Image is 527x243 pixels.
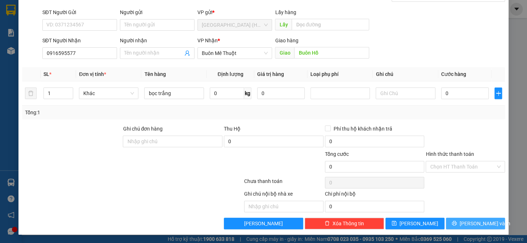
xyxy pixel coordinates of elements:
span: Thu Hộ [224,126,241,132]
span: VP Nhận [197,38,218,43]
div: VP gửi [197,8,272,16]
span: Khác [83,88,134,99]
span: Đơn vị tính [79,71,106,77]
span: [PERSON_NAME] và In [460,219,510,227]
span: user-add [184,50,190,56]
input: 0 [257,88,305,99]
span: Cước hàng [441,71,466,77]
input: VD: Bàn, Ghế [144,88,204,99]
div: SĐT Người Gửi [42,8,117,16]
span: [PERSON_NAME] [244,219,283,227]
span: kg [244,88,251,99]
button: plus [494,88,502,99]
div: Tổng: 1 [25,108,204,116]
div: SĐT Người Nhận [42,37,117,44]
span: SL [43,71,49,77]
span: Buôn Mê Thuột [202,48,268,59]
span: Lấy hàng [275,9,296,15]
span: printer [452,221,457,226]
span: Giao [275,47,294,59]
span: delete [325,221,330,226]
div: Chi phí nội bộ [325,190,424,201]
input: Dọc đường [294,47,369,59]
span: Định lượng [218,71,243,77]
span: Xóa Thông tin [332,219,364,227]
button: save[PERSON_NAME] [385,218,444,229]
span: Phí thu hộ khách nhận trả [331,125,395,133]
input: Dọc đường [292,19,369,30]
th: Ghi chú [373,67,438,81]
div: Chưa thanh toán [243,177,324,190]
input: Ghi Chú [376,88,435,99]
span: Tổng cước [325,151,349,157]
label: Ghi chú đơn hàng [123,126,163,132]
span: [PERSON_NAME] [400,219,438,227]
th: Loại phụ phí [308,67,373,81]
div: Ghi chú nội bộ nhà xe [244,190,323,201]
div: Người nhận [120,37,195,44]
label: Hình thức thanh toán [426,151,474,157]
span: plus [495,90,502,96]
button: deleteXóa Thông tin [305,218,384,229]
button: delete [25,88,37,99]
span: Tên hàng [144,71,166,77]
input: Nhập ghi chú [244,201,323,212]
div: Người gửi [120,8,195,16]
button: printer[PERSON_NAME] và In [446,218,505,229]
input: Ghi chú đơn hàng [123,136,222,147]
span: save [392,221,397,226]
button: [PERSON_NAME] [224,218,303,229]
span: Giao hàng [275,38,298,43]
span: Giá trị hàng [257,71,284,77]
span: Đà Nẵng (Hàng) [202,20,268,30]
span: Lấy [275,19,292,30]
